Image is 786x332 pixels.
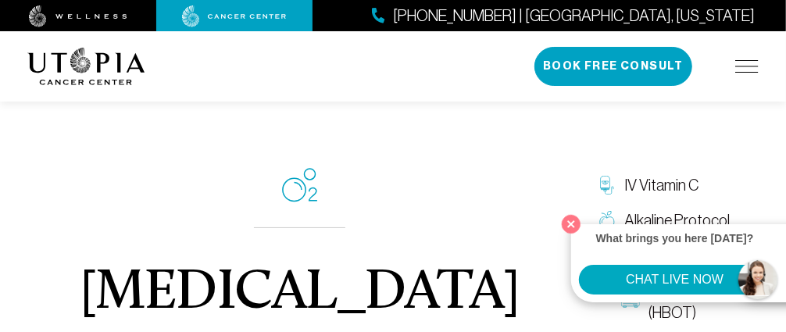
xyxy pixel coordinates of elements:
[80,266,520,322] h1: [MEDICAL_DATA]
[182,5,287,27] img: cancer center
[29,5,127,27] img: wellness
[393,5,755,27] span: [PHONE_NUMBER] | [GEOGRAPHIC_DATA], [US_STATE]
[590,203,759,238] a: Alkaline Protocol
[590,168,759,203] a: IV Vitamin C
[27,48,145,85] img: logo
[598,176,616,195] img: IV Vitamin C
[558,211,584,237] button: Close
[534,47,692,86] button: Book Free Consult
[624,174,698,197] span: IV Vitamin C
[735,60,759,73] img: icon-hamburger
[372,5,755,27] a: [PHONE_NUMBER] | [GEOGRAPHIC_DATA], [US_STATE]
[282,168,317,202] img: icon
[598,211,616,230] img: Alkaline Protocol
[596,232,754,245] strong: What brings you here [DATE]?
[579,265,770,295] button: CHAT LIVE NOW
[624,209,730,232] span: Alkaline Protocol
